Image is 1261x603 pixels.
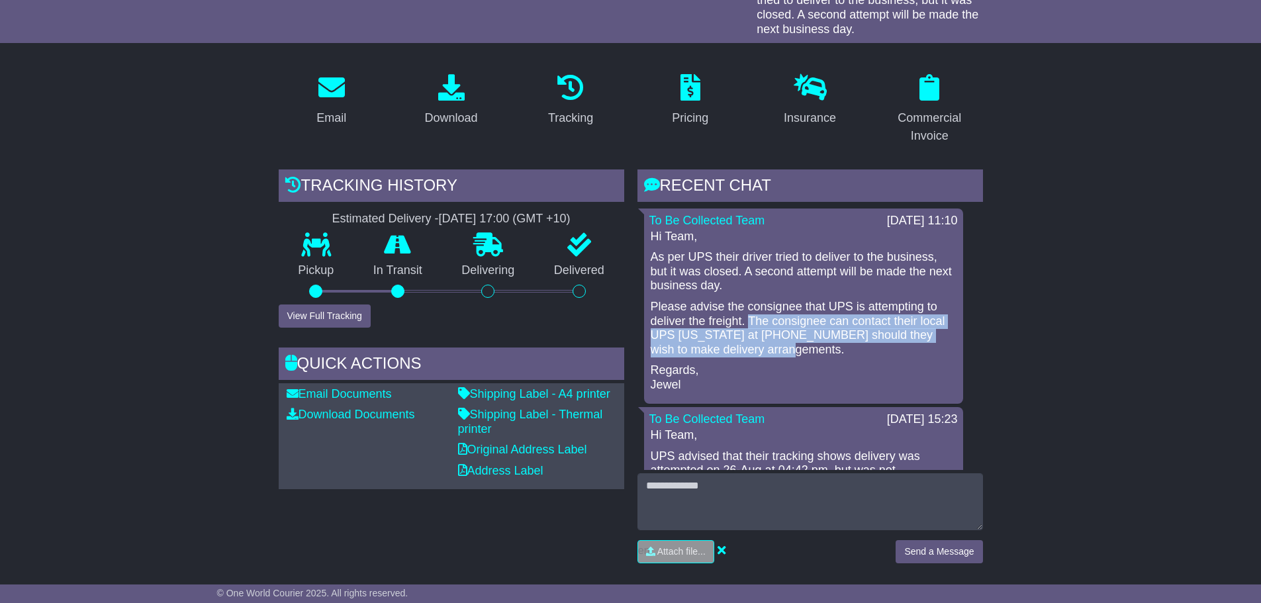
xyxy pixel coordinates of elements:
a: Pricing [663,70,717,132]
div: Download [424,109,477,127]
div: Quick Actions [279,348,624,383]
div: [DATE] 17:00 (GMT +10) [439,212,571,226]
p: Regards, Jewel [651,363,957,392]
button: View Full Tracking [279,304,371,328]
p: As per UPS their driver tried to deliver to the business, but it was closed. A second attempt wil... [651,250,957,293]
span: © One World Courier 2025. All rights reserved. [217,588,408,598]
p: Pickup [279,263,354,278]
div: Estimated Delivery - [279,212,624,226]
div: Commercial Invoice [885,109,974,145]
p: Hi Team, [651,428,957,443]
div: Tracking [548,109,593,127]
div: RECENT CHAT [637,169,983,205]
p: UPS advised that their tracking shows delivery was attempted on 26-Aug at 04:42 pm, but was not s... [651,449,957,535]
div: [DATE] 15:23 [887,412,958,427]
p: Delivering [442,263,535,278]
div: Insurance [784,109,836,127]
div: [DATE] 11:10 [887,214,958,228]
a: Commercial Invoice [876,70,983,150]
p: Please advise the consignee that UPS is attempting to deliver the freight. The consignee can cont... [651,300,957,357]
p: Delivered [534,263,624,278]
div: Pricing [672,109,708,127]
div: Tracking history [279,169,624,205]
a: Download Documents [287,408,415,421]
p: In Transit [353,263,442,278]
a: Email Documents [287,387,392,400]
a: Insurance [775,70,845,132]
a: Shipping Label - A4 printer [458,387,610,400]
a: Email [308,70,355,132]
p: Hi Team, [651,230,957,244]
a: Original Address Label [458,443,587,456]
a: To Be Collected Team [649,214,765,227]
a: Shipping Label - Thermal printer [458,408,603,436]
a: To Be Collected Team [649,412,765,426]
a: Download [416,70,486,132]
div: Email [316,109,346,127]
a: Tracking [539,70,602,132]
button: Send a Message [896,540,982,563]
a: Address Label [458,464,543,477]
